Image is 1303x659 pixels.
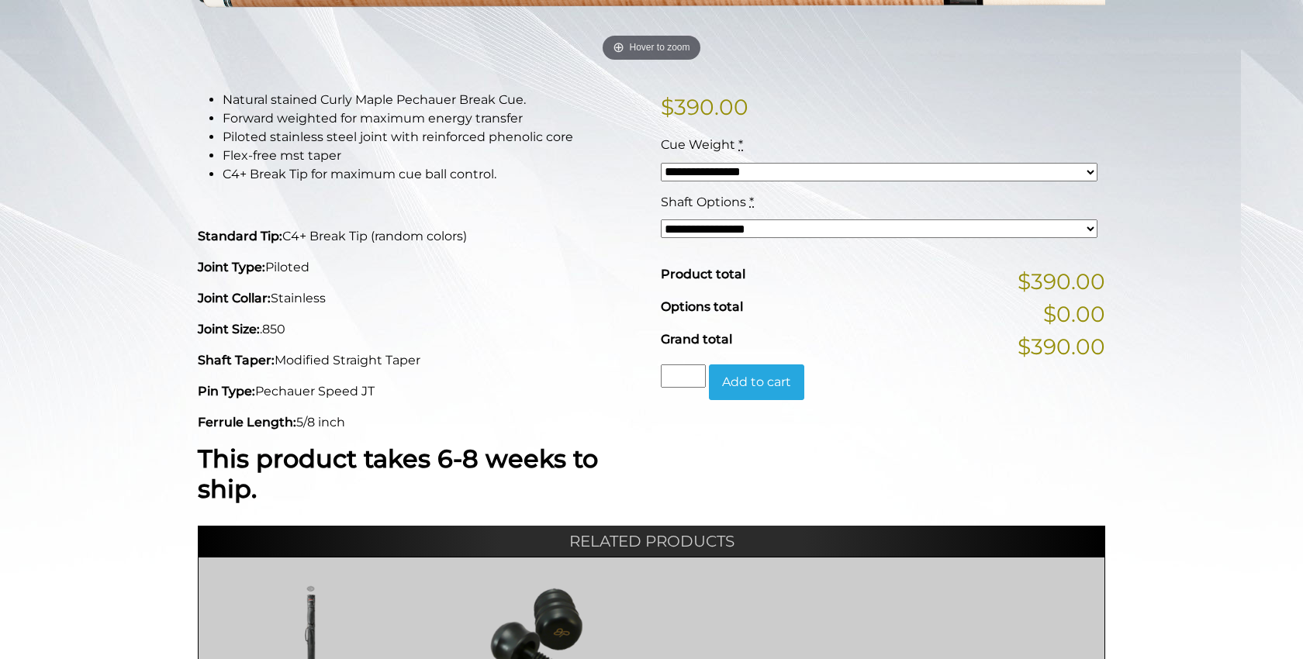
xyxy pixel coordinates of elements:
[198,289,642,308] p: Stainless
[661,332,732,347] span: Grand total
[198,384,255,399] strong: Pin Type:
[223,128,642,147] li: Piloted stainless steel joint with reinforced phenolic core
[198,413,642,432] p: 5/8 inch
[661,267,745,281] span: Product total
[661,94,674,120] span: $
[198,415,296,430] strong: Ferrule Length:
[198,258,642,277] p: Piloted
[749,195,754,209] abbr: required
[198,443,598,503] strong: This product takes 6-8 weeks to ship.
[709,364,804,400] button: Add to cart
[198,322,260,336] strong: Joint Size:
[661,195,746,209] span: Shaft Options
[223,165,642,184] li: C4+ Break Tip for maximum cue ball control.
[198,229,282,243] strong: Standard Tip:
[661,299,743,314] span: Options total
[198,227,642,246] p: C4+ Break Tip (random colors)
[1018,330,1105,363] span: $390.00
[1043,298,1105,330] span: $0.00
[198,526,1105,557] h2: Related products
[198,353,275,367] strong: Shaft Taper:
[1018,265,1105,298] span: $390.00
[223,91,642,109] li: Natural stained Curly Maple Pechauer Break Cue.
[738,137,743,152] abbr: required
[661,364,706,388] input: Product quantity
[198,320,642,339] p: .850
[223,109,642,128] li: Forward weighted for maximum energy transfer
[198,260,265,274] strong: Joint Type:
[198,351,642,370] p: Modified Straight Taper
[661,94,748,120] bdi: 390.00
[223,147,642,165] li: Flex-free mst taper
[661,137,735,152] span: Cue Weight
[198,291,271,305] strong: Joint Collar:
[198,382,642,401] p: Pechauer Speed JT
